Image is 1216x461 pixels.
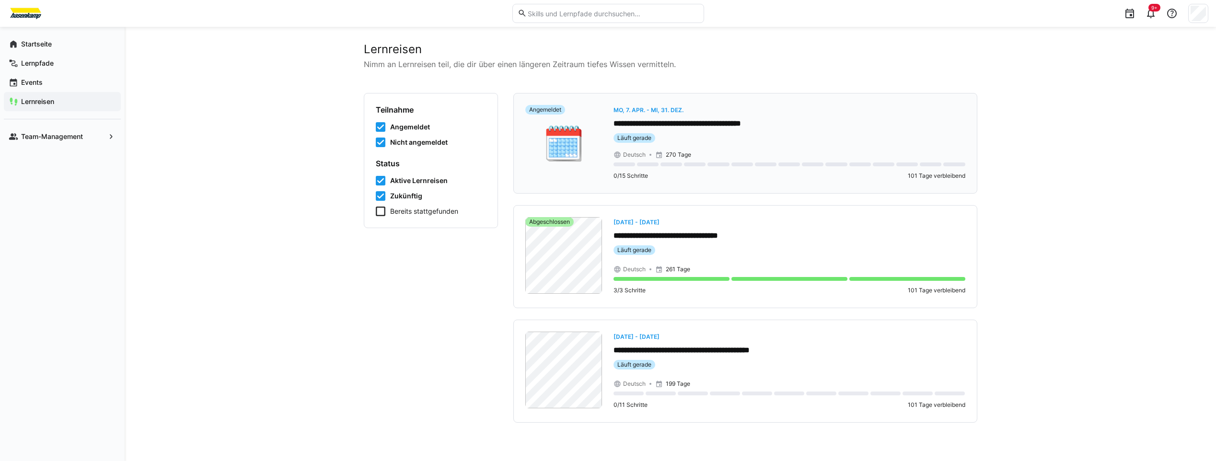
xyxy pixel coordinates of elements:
[908,287,965,294] p: 101 Tage verbleibend
[376,159,486,168] h4: Status
[614,219,660,226] span: [DATE] - [DATE]
[614,287,646,294] p: 3/3 Schritte
[376,105,486,115] h4: Teilnahme
[666,151,691,159] p: 270 Tage
[390,176,448,185] span: Aktive Lernreisen
[390,191,422,201] span: Zukünftig
[390,207,458,216] span: Bereits stattgefunden
[666,265,690,273] p: 261 Tage
[623,265,646,273] span: Deutsch
[525,105,602,182] div: 🗓️
[614,172,648,180] p: 0/15 Schritte
[623,151,646,159] span: Deutsch
[390,138,448,147] span: Nicht angemeldet
[390,122,430,132] span: Angemeldet
[614,106,683,114] span: Mo, 7. Apr. - Mi, 31. Dez.
[617,361,651,369] span: Läuft gerade
[614,401,648,409] p: 0/11 Schritte
[364,58,977,70] p: Nimm an Lernreisen teil, die dir über einen längeren Zeitraum tiefes Wissen vermitteln.
[364,42,977,57] h2: Lernreisen
[617,246,651,254] span: Läuft gerade
[666,380,690,388] p: 199 Tage
[908,172,965,180] p: 101 Tage verbleibend
[527,9,698,18] input: Skills und Lernpfade durchsuchen…
[529,106,561,114] span: Angemeldet
[623,380,646,388] span: Deutsch
[1151,5,1158,11] span: 9+
[617,134,651,142] span: Läuft gerade
[529,218,570,226] span: Abgeschlossen
[614,333,660,340] span: [DATE] - [DATE]
[908,401,965,409] p: 101 Tage verbleibend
